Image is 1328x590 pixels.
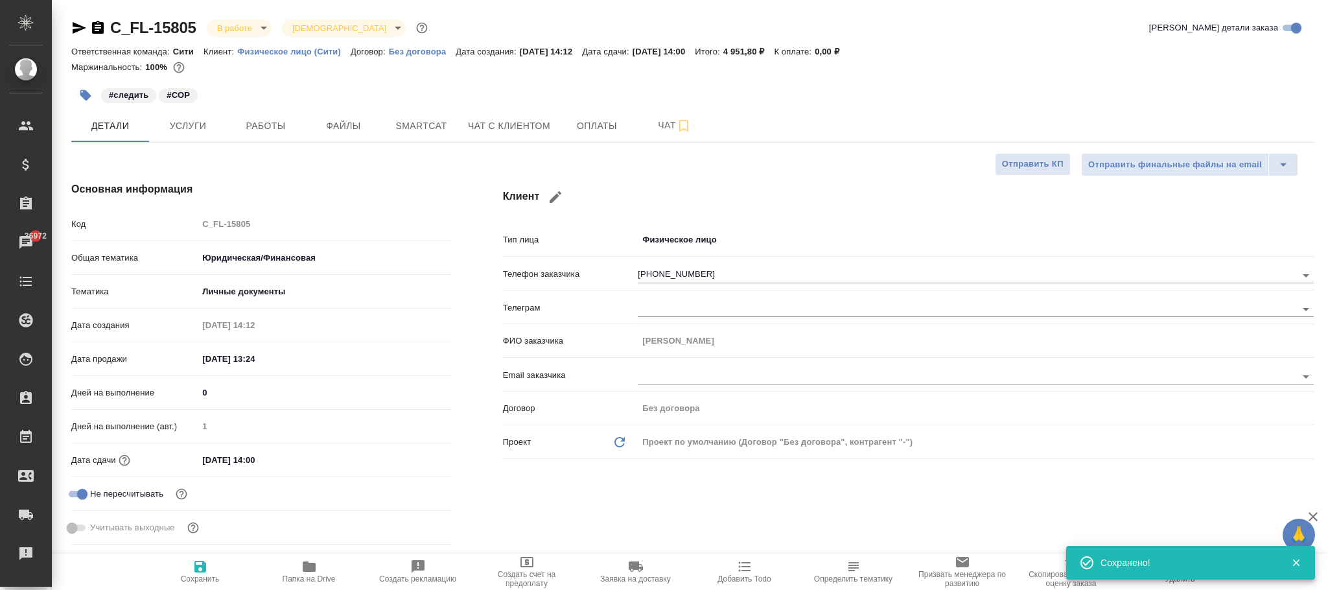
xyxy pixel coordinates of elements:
p: Дата создания: [456,47,519,56]
span: Определить тематику [814,574,892,584]
button: Добавить Todo [690,554,799,590]
span: Чат [644,117,706,134]
p: Дата сдачи [71,454,116,467]
a: 36972 [3,226,49,259]
span: Работы [235,118,297,134]
input: ✎ Введи что-нибудь [198,383,450,402]
p: ФИО заказчика [503,335,638,348]
button: Скопировать ссылку на оценку заказа [1017,554,1126,590]
button: Выбери, если сб и вс нужно считать рабочими днями для выполнения заказа. [185,519,202,536]
span: [PERSON_NAME] детали заказа [1149,21,1278,34]
span: 🙏 [1288,521,1310,549]
button: Скопировать ссылку [90,20,106,36]
button: 🙏 [1283,519,1315,551]
p: [DATE] 14:00 [633,47,695,56]
button: Создать рекламацию [364,554,472,590]
div: Сохранено! [1101,556,1272,569]
p: Без договора [389,47,456,56]
button: Скопировать ссылку для ЯМессенджера [71,20,87,36]
div: Проект по умолчанию (Договор "Без договора", контрагент "-") [638,431,1314,453]
p: Тематика [71,285,198,298]
p: К оплате: [774,47,815,56]
span: Отправить финальные файлы на email [1088,158,1262,172]
div: В работе [282,19,406,37]
span: Призвать менеджера по развитию [916,570,1009,588]
p: 4 951,80 ₽ [723,47,775,56]
p: #СОР [167,89,190,102]
span: Детали [79,118,141,134]
div: Личные документы [198,281,450,303]
p: Дата продажи [71,353,198,366]
button: В работе [213,23,256,34]
div: В работе [207,19,272,37]
span: Заявка на доставку [600,574,670,584]
button: Сохранить [146,554,255,590]
div: Юридическая/Финансовая [198,247,450,269]
h4: Основная информация [71,182,451,197]
a: Без договора [389,45,456,56]
p: Итого: [695,47,723,56]
button: Включи, если не хочешь, чтобы указанная дата сдачи изменилась после переставления заказа в 'Подтв... [173,486,190,502]
span: следить [100,89,157,100]
span: Не пересчитывать [90,488,163,501]
span: Добавить Todo [717,574,771,584]
button: Open [1297,266,1315,285]
span: Учитывать выходные [90,521,175,534]
span: Скопировать ссылку на оценку заказа [1025,570,1118,588]
span: Smartcat [390,118,452,134]
p: Дней на выполнение (авт.) [71,420,198,433]
input: ✎ Введи что-нибудь [198,349,311,368]
svg: Подписаться [676,118,692,134]
input: Пустое поле [638,399,1314,418]
p: Email заказчика [503,369,638,382]
span: Сохранить [181,574,220,584]
p: Договор [503,402,638,415]
input: ✎ Введи что-нибудь [198,451,311,469]
button: Добавить тэг [71,81,100,110]
button: Призвать менеджера по развитию [908,554,1017,590]
h4: Клиент [503,182,1314,213]
p: 0,00 ₽ [815,47,849,56]
p: Телефон заказчика [503,268,638,281]
span: Папка на Drive [283,574,336,584]
p: Дата сдачи: [582,47,632,56]
button: Папка на Drive [255,554,364,590]
p: Общая тематика [71,252,198,265]
p: Телеграм [503,301,638,314]
span: Создать рекламацию [379,574,456,584]
button: Заявка на доставку [581,554,690,590]
p: Клиент: [204,47,237,56]
button: Создать счет на предоплату [472,554,581,590]
p: [DATE] 14:12 [520,47,583,56]
button: Если добавить услуги и заполнить их объемом, то дата рассчитается автоматически [116,452,133,469]
span: 36972 [17,230,54,242]
input: Пустое поле [198,316,311,335]
a: C_FL-15805 [110,19,196,36]
button: Open [1297,368,1315,386]
button: Закрыть [1283,557,1309,569]
p: Дней на выполнение [71,386,198,399]
input: Пустое поле [638,331,1314,350]
p: Проект [503,436,531,449]
span: СОР [157,89,199,100]
button: Определить тематику [799,554,908,590]
div: split button [1081,153,1298,176]
p: 100% [145,62,170,72]
div: Физическое лицо [638,229,1314,251]
span: Оплаты [566,118,628,134]
p: Код [71,218,198,231]
button: Доп статусы указывают на важность/срочность заказа [414,19,430,36]
span: Отправить КП [1002,157,1064,172]
input: Пустое поле [198,215,450,233]
button: Отправить финальные файлы на email [1081,153,1269,176]
span: Чат с клиентом [468,118,550,134]
span: Создать счет на предоплату [480,570,574,588]
p: Маржинальность: [71,62,145,72]
a: Физическое лицо (Сити) [237,45,351,56]
span: Файлы [312,118,375,134]
button: Отправить КП [995,153,1071,176]
button: Open [1297,300,1315,318]
input: Пустое поле [198,417,450,436]
p: Физическое лицо (Сити) [237,47,351,56]
p: Ответственная команда: [71,47,173,56]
